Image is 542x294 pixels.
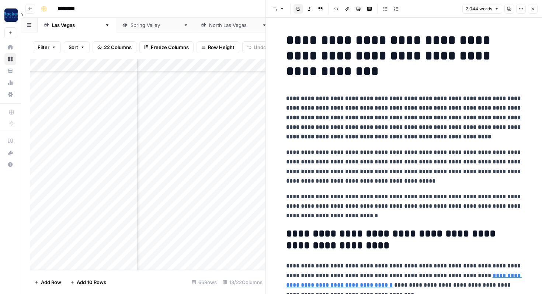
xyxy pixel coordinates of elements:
span: 22 Columns [104,44,132,51]
div: 66 Rows [189,276,220,288]
button: Undo [242,41,271,53]
button: 2,044 words [462,4,502,14]
button: Add 10 Rows [66,276,111,288]
button: What's new? [4,147,16,159]
button: Filter [33,41,61,53]
a: [GEOGRAPHIC_DATA] [195,18,273,32]
span: 2,044 words [466,6,492,12]
a: Settings [4,89,16,100]
div: [GEOGRAPHIC_DATA] [52,21,102,29]
button: Freeze Columns [139,41,194,53]
a: Browse [4,53,16,65]
span: Sort [69,44,78,51]
a: Usage [4,77,16,89]
button: Sort [64,41,90,53]
button: 22 Columns [93,41,136,53]
a: [GEOGRAPHIC_DATA] [38,18,116,32]
span: Row Height [208,44,234,51]
div: [GEOGRAPHIC_DATA] [209,21,259,29]
div: What's new? [5,147,16,158]
span: Add 10 Rows [77,279,106,286]
span: Filter [38,44,49,51]
button: Row Height [197,41,239,53]
span: Freeze Columns [151,44,189,51]
div: 13/22 Columns [220,276,265,288]
button: Add Row [30,276,66,288]
span: Undo [254,44,266,51]
img: Rocket Pilots Logo [4,8,18,22]
a: Your Data [4,65,16,77]
div: [GEOGRAPHIC_DATA] [131,21,180,29]
a: AirOps Academy [4,135,16,147]
span: Add Row [41,279,61,286]
a: [GEOGRAPHIC_DATA] [116,18,195,32]
button: Workspace: Rocket Pilots [4,6,16,24]
button: Help + Support [4,159,16,170]
a: Home [4,41,16,53]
